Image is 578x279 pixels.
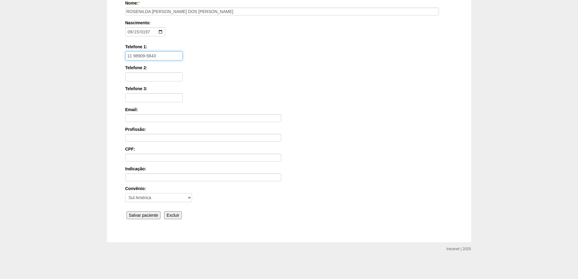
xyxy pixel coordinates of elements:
label: Email: [125,107,453,113]
label: Indicação: [125,166,453,172]
label: Telefone 3: [125,86,453,92]
label: Telefone 2: [125,65,453,71]
label: Convênio: [125,185,453,192]
span: Este campo é obrigatório. [138,1,140,5]
input: Salvar paciente [127,211,161,219]
label: CPF: [125,146,453,152]
label: Telefone 1: [125,44,453,50]
label: Profissão: [125,126,453,132]
input: Excluir [164,211,182,219]
div: Intranet | 2025 [447,246,471,252]
label: Nascimento: [125,20,451,26]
